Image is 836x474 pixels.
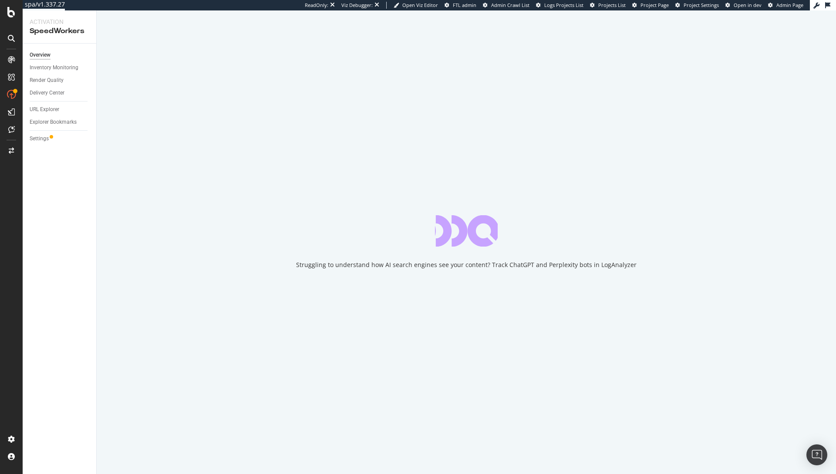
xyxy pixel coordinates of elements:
[536,2,583,9] a: Logs Projects List
[598,2,626,8] span: Projects List
[296,261,637,269] div: Struggling to understand how AI search engines see your content? Track ChatGPT and Perplexity bot...
[725,2,762,9] a: Open in dev
[768,2,803,9] a: Admin Page
[30,134,49,143] div: Settings
[544,2,583,8] span: Logs Projects List
[341,2,373,9] div: Viz Debugger:
[453,2,476,8] span: FTL admin
[30,76,90,85] a: Render Quality
[30,51,51,60] div: Overview
[30,88,64,98] div: Delivery Center
[30,118,77,127] div: Explorer Bookmarks
[640,2,669,8] span: Project Page
[30,63,90,72] a: Inventory Monitoring
[776,2,803,8] span: Admin Page
[734,2,762,8] span: Open in dev
[30,118,90,127] a: Explorer Bookmarks
[675,2,719,9] a: Project Settings
[684,2,719,8] span: Project Settings
[30,76,64,85] div: Render Quality
[394,2,438,9] a: Open Viz Editor
[30,105,59,114] div: URL Explorer
[435,215,498,247] div: animation
[402,2,438,8] span: Open Viz Editor
[30,63,78,72] div: Inventory Monitoring
[305,2,328,9] div: ReadOnly:
[30,105,90,114] a: URL Explorer
[30,26,89,36] div: SpeedWorkers
[30,88,90,98] a: Delivery Center
[491,2,529,8] span: Admin Crawl List
[30,134,90,143] a: Settings
[483,2,529,9] a: Admin Crawl List
[30,51,90,60] a: Overview
[445,2,476,9] a: FTL admin
[30,17,89,26] div: Activation
[632,2,669,9] a: Project Page
[806,444,827,465] div: Open Intercom Messenger
[590,2,626,9] a: Projects List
